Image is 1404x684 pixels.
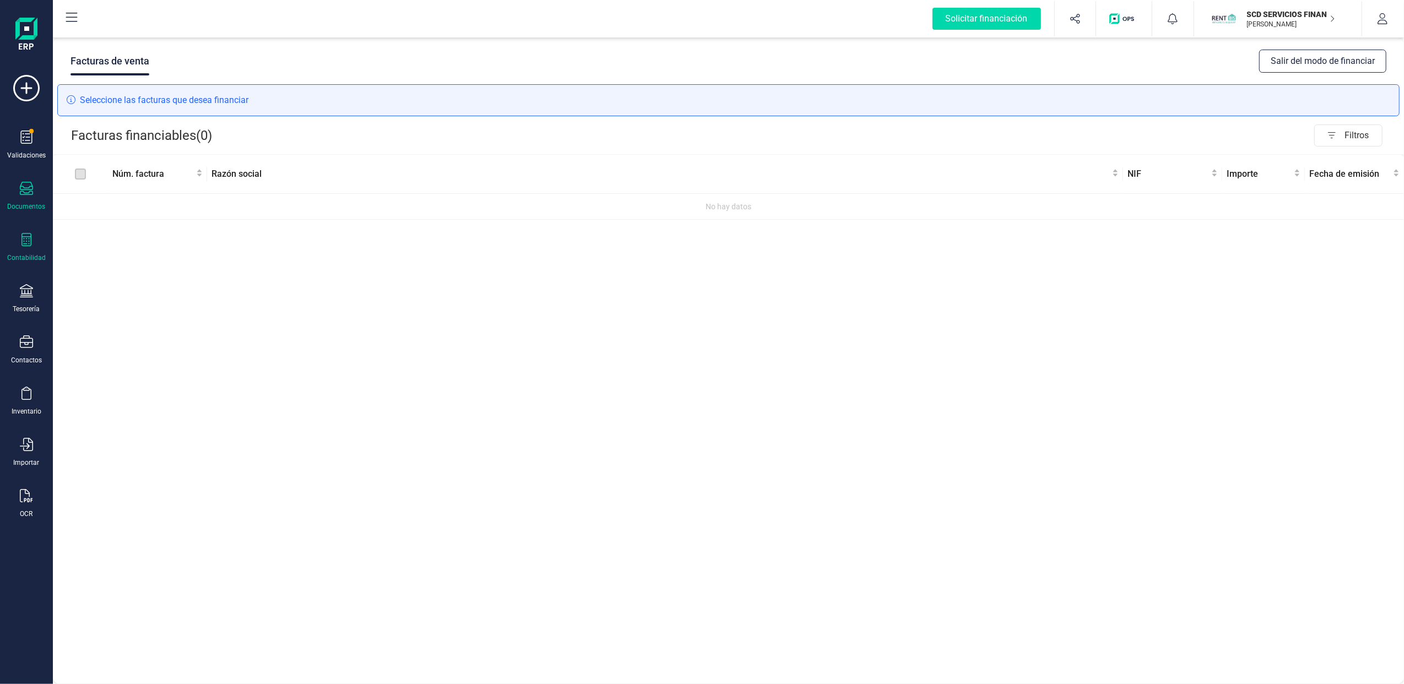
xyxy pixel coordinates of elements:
[71,47,149,75] div: Facturas de venta
[933,8,1041,30] div: Solicitar financiación
[1227,167,1292,181] span: Importe
[1259,50,1386,73] button: Salir del modo de financiar
[919,1,1054,36] button: Solicitar financiación
[71,124,212,146] p: Facturas financiables ( 0 )
[15,18,37,53] img: Logo Finanedi
[1103,1,1145,36] button: Logo de OPS
[1247,20,1335,29] p: [PERSON_NAME]
[1345,124,1382,146] span: Filtros
[1212,7,1236,31] img: SC
[1309,167,1391,181] span: Fecha de emisión
[57,84,1400,116] div: Seleccione las facturas que desea financiar
[1127,167,1209,181] span: NIF
[12,407,41,416] div: Inventario
[13,305,40,313] div: Tesorería
[8,202,46,211] div: Documentos
[1247,9,1335,20] p: SCD SERVICIOS FINANCIEROS SL
[7,151,46,160] div: Validaciones
[1314,124,1383,146] button: Filtros
[112,167,194,181] span: Núm. factura
[212,167,1110,181] span: Razón social
[1207,1,1348,36] button: SCSCD SERVICIOS FINANCIEROS SL[PERSON_NAME]
[20,509,33,518] div: OCR
[57,200,1400,213] div: No hay datos
[1109,13,1139,24] img: Logo de OPS
[14,458,40,467] div: Importar
[11,356,42,365] div: Contactos
[7,253,46,262] div: Contabilidad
